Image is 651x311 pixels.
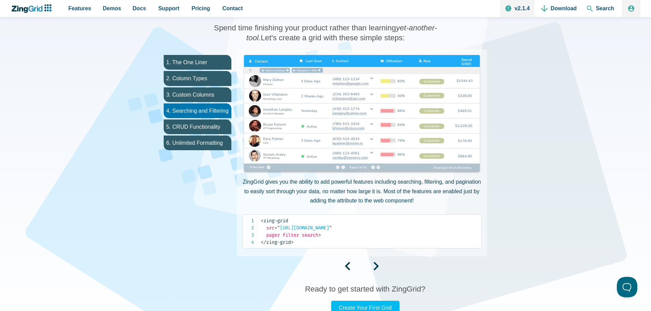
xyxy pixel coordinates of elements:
li: 5. CRUD Functionality [164,119,231,134]
span: > [291,239,294,245]
li: 4. Searching and Filtering [164,103,231,118]
li: 3. Custom Columns [164,87,231,102]
li: 6. Unlimited Formatting [164,136,231,150]
h3: Spend time finishing your product rather than learning Let's create a grid with these simple steps: [206,23,445,43]
span: > [318,232,321,238]
p: ZingGrid gives you the ability to add powerful features including searching, filtering, and pagin... [242,177,482,205]
span: < [261,218,263,224]
span: Features [68,4,91,13]
span: " [329,225,332,231]
span: search [302,232,318,238]
span: zing-grid [261,239,291,245]
span: Docs [133,4,146,13]
li: 1. The One Liner [164,55,231,70]
span: pager [266,232,280,238]
a: ZingChart Logo. Click to return to the homepage [11,4,55,13]
span: " [277,225,280,231]
span: Contact [222,4,243,13]
span: src [266,225,274,231]
span: Pricing [192,4,210,13]
span: Demos [103,4,121,13]
li: 2. Column Types [164,71,231,86]
span: = [274,225,277,231]
iframe: Toggle Customer Support [617,277,637,297]
span: Support [158,4,179,13]
span: </ [261,239,266,245]
span: zing-grid [261,218,288,224]
h3: Ready to get started with ZingGrid? [305,284,425,294]
span: [URL][DOMAIN_NAME] [274,225,332,231]
span: filter [283,232,299,238]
